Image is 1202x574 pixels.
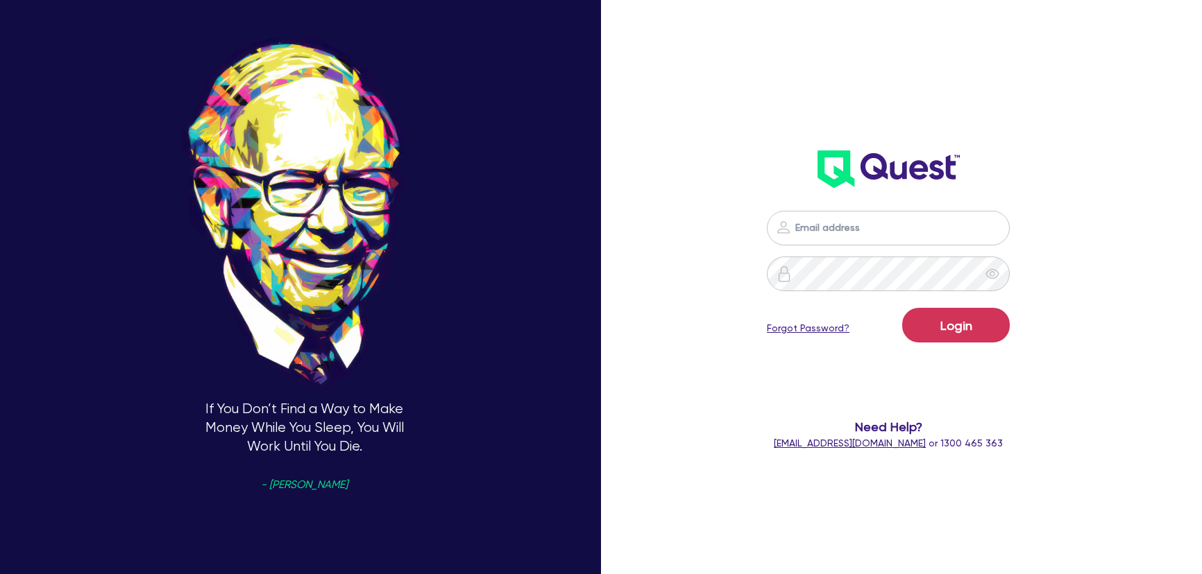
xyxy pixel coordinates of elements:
a: Forgot Password? [767,321,849,336]
button: Login [902,308,1010,342]
img: wH2k97JdezQIQAAAABJRU5ErkJggg== [818,150,960,188]
a: [EMAIL_ADDRESS][DOMAIN_NAME] [774,437,926,449]
span: eye [985,267,999,281]
span: - [PERSON_NAME] [261,480,348,490]
img: icon-password [776,266,793,282]
span: Need Help? [729,417,1047,436]
span: or 1300 465 363 [774,437,1003,449]
img: icon-password [775,219,792,236]
input: Email address [767,211,1010,245]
